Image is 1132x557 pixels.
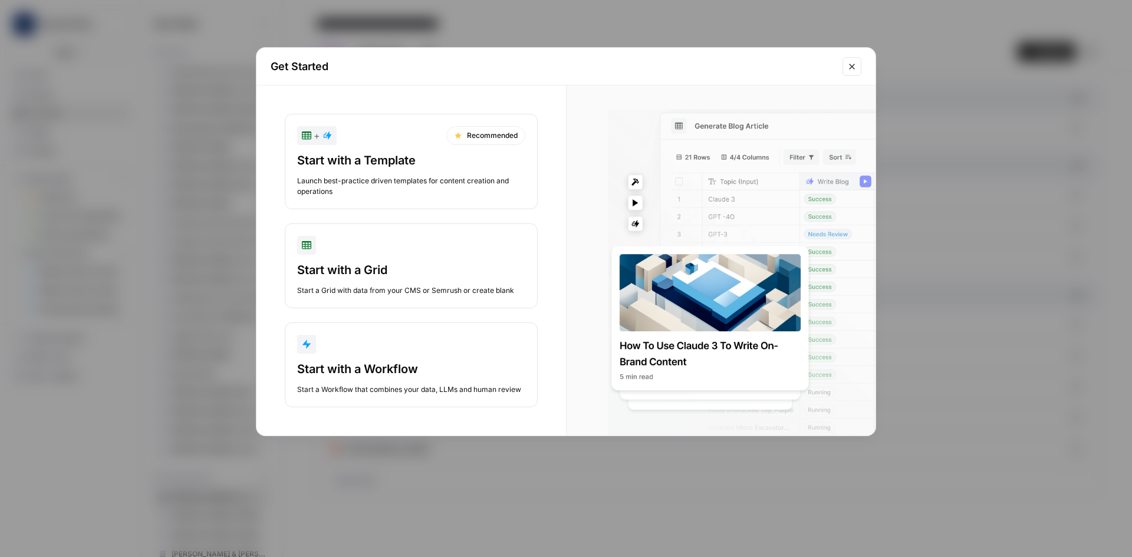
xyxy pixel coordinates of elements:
[446,126,525,145] div: Recommended
[285,114,538,209] button: +RecommendedStart with a TemplateLaunch best-practice driven templates for content creation and o...
[271,58,835,75] h2: Get Started
[302,128,332,143] div: +
[297,176,525,197] div: Launch best-practice driven templates for content creation and operations
[285,322,538,407] button: Start with a WorkflowStart a Workflow that combines your data, LLMs and human review
[297,361,525,377] div: Start with a Workflow
[285,223,538,308] button: Start with a GridStart a Grid with data from your CMS or Semrush or create blank
[297,262,525,278] div: Start with a Grid
[297,384,525,395] div: Start a Workflow that combines your data, LLMs and human review
[843,57,861,76] button: Close modal
[297,285,525,296] div: Start a Grid with data from your CMS or Semrush or create blank
[297,152,525,169] div: Start with a Template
